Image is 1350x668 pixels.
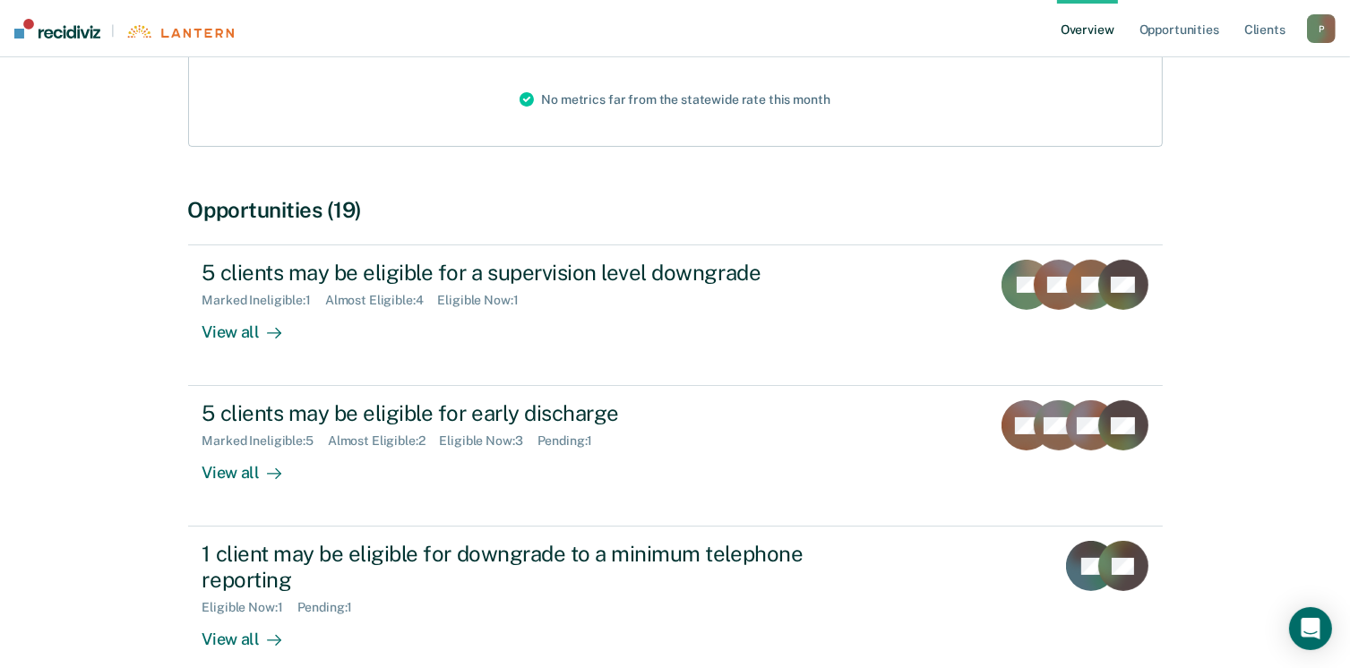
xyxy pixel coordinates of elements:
div: Opportunities (19) [188,197,1163,223]
div: Open Intercom Messenger [1289,607,1332,650]
div: View all [202,308,303,343]
div: Almost Eligible : 4 [325,293,438,308]
div: View all [202,449,303,484]
div: 5 clients may be eligible for early discharge [202,400,831,426]
a: | [14,19,234,39]
div: Pending : 1 [537,433,607,449]
div: No metrics far from the statewide rate this month [505,53,844,146]
div: Eligible Now : 1 [438,293,533,308]
div: Eligible Now : 3 [440,433,537,449]
a: 5 clients may be eligible for early dischargeMarked Ineligible:5Almost Eligible:2Eligible Now:3Pe... [188,386,1163,527]
img: Recidiviz [14,19,100,39]
div: View all [202,615,303,650]
div: Eligible Now : 1 [202,600,297,615]
div: Pending : 1 [297,600,367,615]
div: Marked Ineligible : 1 [202,293,325,308]
a: 5 clients may be eligible for a supervision level downgradeMarked Ineligible:1Almost Eligible:4El... [188,244,1163,386]
div: 5 clients may be eligible for a supervision level downgrade [202,260,831,286]
button: P [1307,14,1336,43]
img: Lantern [125,25,234,39]
div: Marked Ineligible : 5 [202,433,328,449]
div: Almost Eligible : 2 [328,433,440,449]
span: | [100,23,125,39]
div: 1 client may be eligible for downgrade to a minimum telephone reporting [202,541,831,593]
